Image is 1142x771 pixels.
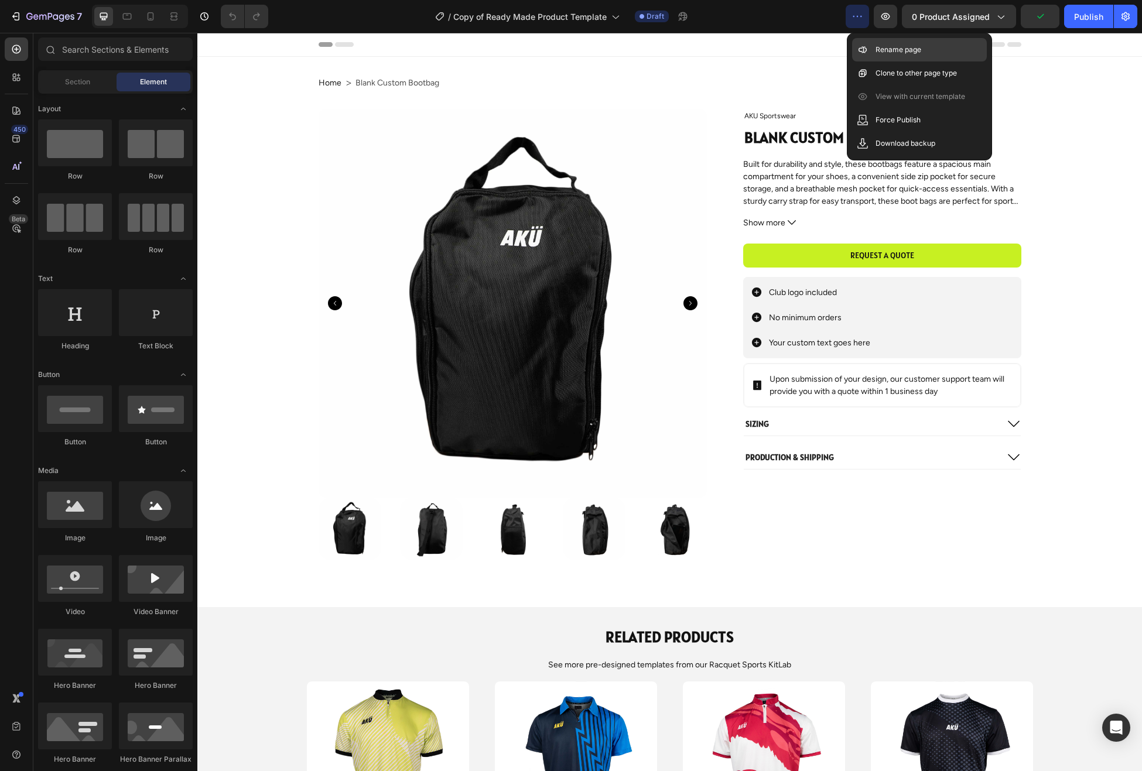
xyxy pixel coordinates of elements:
span: Toggle open [174,461,193,480]
button: 7 [5,5,87,28]
span: / [448,11,451,23]
span: Layout [38,104,61,114]
div: Hero Banner [119,680,193,691]
p: Clone to other page type [876,67,957,79]
span: Toggle open [174,269,193,288]
div: Row [119,245,193,255]
div: Image [119,533,193,543]
span: 0 product assigned [912,11,990,23]
div: Row [38,171,112,181]
span: Toggle open [174,100,193,118]
div: Button [119,437,193,447]
h2: ReLATED PRODUCTS [121,593,824,615]
p: request a quote [653,215,717,230]
button: <p>request a quote</p> [546,211,823,235]
div: Beta [9,214,28,224]
div: Image [38,533,112,543]
h2: AKU Sportswear [546,76,823,91]
div: Publish [1074,11,1103,23]
p: Force Publish [876,114,921,126]
button: Publish [1064,5,1113,28]
p: Club logo included [572,253,673,266]
span: Text [38,273,53,284]
p: Rename page [876,44,921,56]
span: Element [140,77,167,87]
iframe: Design area [197,33,1142,771]
div: Video [38,606,112,617]
h1: Blank Custom Bootbag [546,94,823,116]
span: Button [38,369,60,380]
div: Hero Banner [38,754,112,765]
div: Text Block [119,341,193,351]
p: Your custom text goes here [572,304,673,316]
span: Copy of Ready Made Product Template [453,11,607,23]
span: Draft [647,11,664,22]
span: Toggle open [174,365,193,384]
span: Section [65,77,90,87]
p: No minimum orders [572,279,673,291]
p: See more pre-designed templates from our Racquet Sports KitLab [13,626,932,638]
div: Hero Banner Parallax [119,754,193,765]
button: Carousel Next Arrow [486,263,500,277]
p: Sizing [548,386,572,396]
p: 7 [77,9,82,23]
button: 0 product assigned [902,5,1016,28]
div: Button [38,437,112,447]
p: View with current template [876,91,965,102]
div: Video Banner [119,606,193,617]
p: Production & Shipping [548,419,637,430]
p: Upon submission of your design, our customer support team will provide you with a quote within 1 ... [572,340,813,365]
div: Heading [38,341,112,351]
div: 450 [11,125,28,134]
button: Show more [546,184,823,196]
input: Search Sections & Elements [38,37,193,61]
div: Row [38,245,112,255]
div: Undo/Redo [221,5,268,28]
span: Built for durability and style, these bootbags feature a spacious main compartment for your shoes... [546,126,822,198]
span: Show more [546,184,588,196]
div: Row [119,171,193,181]
p: Download backup [876,138,935,149]
div: Open Intercom Messenger [1102,714,1130,742]
div: Hero Banner [38,680,112,691]
span: Media [38,465,59,476]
